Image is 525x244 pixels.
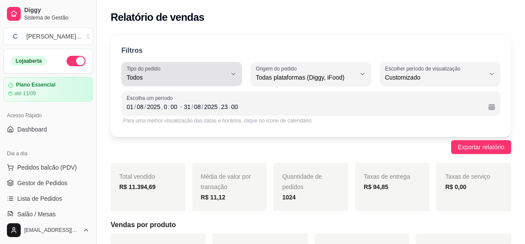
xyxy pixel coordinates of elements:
[180,102,182,112] span: -
[126,103,134,111] div: dia, Data inicial,
[193,103,202,111] div: mês, Data final,
[170,103,178,111] div: minuto, Data inicial,
[364,173,410,180] span: Taxas de entrega
[256,73,356,82] span: Todas plataformas (Diggy, iFood)
[282,173,322,190] span: Quantidade de pedidos
[167,103,171,111] div: :
[123,117,499,124] div: Para uma melhor visualização das datas e horários, clique no ícone de calendário.
[111,10,204,24] h2: Relatório de vendas
[183,103,192,111] div: dia, Data final,
[14,90,36,97] article: até 11/09
[119,183,156,190] strong: R$ 11.394,69
[3,161,93,174] button: Pedidos balcão (PDV)
[136,103,144,111] div: mês, Data inicial,
[282,194,296,201] strong: 1024
[218,103,221,111] div: ,
[204,103,219,111] div: ano, Data final,
[256,65,299,72] label: Origem do pedido
[3,220,93,241] button: [EMAIL_ADDRESS][DOMAIN_NAME]
[3,109,93,122] div: Acesso Rápido
[3,147,93,161] div: Dia a dia
[3,176,93,190] a: Gestor de Pedidos
[121,45,143,56] p: Filtros
[3,122,93,136] a: Dashboard
[24,227,79,234] span: [EMAIL_ADDRESS][DOMAIN_NAME]
[17,125,47,134] span: Dashboard
[184,102,481,112] div: Data final
[127,102,178,112] div: Data inicial
[24,6,89,14] span: Diggy
[385,73,485,82] span: Customizado
[127,95,495,102] span: Escolha um período
[445,173,490,180] span: Taxas de serviço
[445,183,466,190] strong: R$ 0,00
[364,183,388,190] strong: R$ 94,85
[451,140,511,154] button: Exportar relatório
[121,62,242,86] button: Tipo do pedidoTodos
[251,62,371,86] button: Origem do pedidoTodas plataformas (Diggy, iFood)
[3,77,93,102] a: Plano Essencialaté 11/09
[11,32,19,41] span: C
[201,194,226,201] strong: R$ 11,12
[3,192,93,205] a: Lista de Pedidos
[17,210,56,218] span: Salão / Mesas
[11,56,47,66] div: Loja aberta
[67,56,86,66] button: Alterar Status
[3,28,93,45] button: Select a team
[220,103,229,111] div: hora, Data final,
[228,103,231,111] div: :
[201,103,204,111] div: /
[17,163,77,172] span: Pedidos balcão (PDV)
[24,14,89,21] span: Sistema de Gestão
[458,142,504,152] span: Exportar relatório
[163,103,168,111] div: hora, Data inicial,
[143,103,147,111] div: /
[119,173,155,180] span: Total vendido
[16,82,55,88] article: Plano Essencial
[111,220,511,230] h5: Vendas por produto
[3,3,93,24] a: DiggySistema de Gestão
[17,194,62,203] span: Lista de Pedidos
[127,73,226,82] span: Todos
[17,179,67,187] span: Gestor de Pedidos
[230,103,239,111] div: minuto, Data final,
[485,100,499,114] button: Calendário
[26,32,81,41] div: [PERSON_NAME] ...
[380,62,500,86] button: Escolher período de visualizaçãoCustomizado
[127,65,163,72] label: Tipo do pedido
[201,173,251,190] span: Média de valor por transação
[191,103,194,111] div: /
[160,103,164,111] div: ,
[385,65,463,72] label: Escolher período de visualização
[146,103,161,111] div: ano, Data inicial,
[134,103,137,111] div: /
[3,207,93,221] a: Salão / Mesas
